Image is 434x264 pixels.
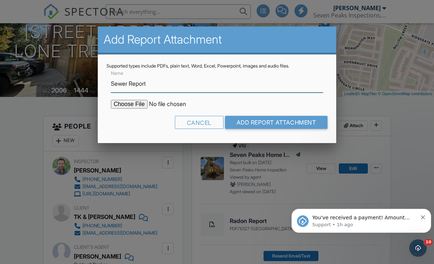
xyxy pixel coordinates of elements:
p: Message from Support, sent 1h ago [24,28,129,34]
span: 10 [424,239,433,245]
div: Supported types include PDFs, plain text, Word, Excel, Powerpoint, images and audio files. [107,63,328,69]
label: Name [111,70,123,77]
span: You've received a payment! Amount $640.00 Fee $17.90 Net $622.10 Transaction # pi_3SCC7nK7snlDGpR... [24,21,126,99]
div: Cancel [175,116,224,129]
input: Add Report Attachment [225,116,328,129]
button: Dismiss notification [132,20,137,26]
iframe: Intercom live chat [409,239,427,257]
iframe: Intercom notifications message [289,194,434,244]
h2: Add Report Attachment [104,32,331,47]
